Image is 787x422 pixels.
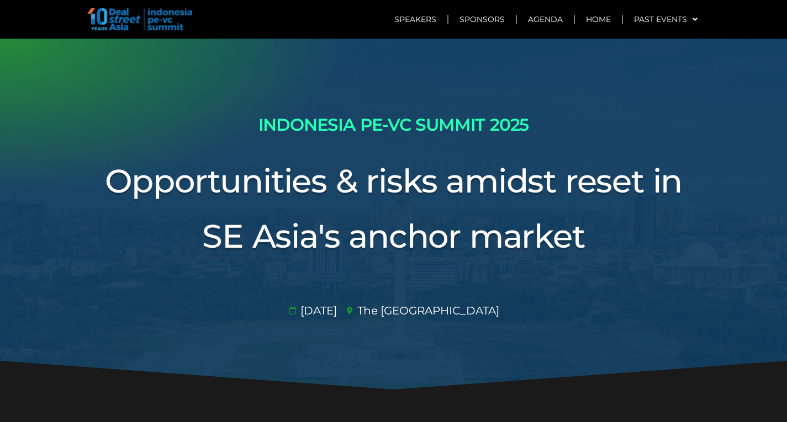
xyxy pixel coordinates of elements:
a: Past Events [623,7,709,32]
span: [DATE]​ [298,302,337,319]
a: Home [575,7,622,32]
a: Speakers [383,7,447,32]
h3: Opportunities & risks amidst reset in SE Asia's anchor market [84,153,703,264]
h2: INDONESIA PE-VC SUMMIT 2025 [84,110,703,140]
span: The [GEOGRAPHIC_DATA]​ [355,302,499,319]
a: Sponsors [448,7,516,32]
a: Agenda [517,7,574,32]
